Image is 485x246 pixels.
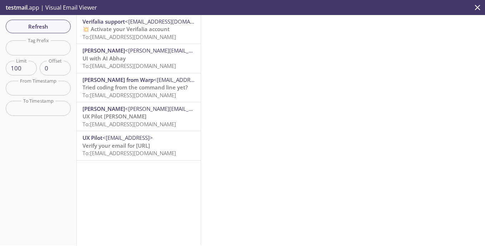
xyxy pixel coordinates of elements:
[6,4,27,11] span: testmail
[82,92,176,99] span: To: [EMAIL_ADDRESS][DOMAIN_NAME]
[82,33,176,40] span: To: [EMAIL_ADDRESS][DOMAIN_NAME]
[82,134,102,141] span: UX Pilot
[154,76,246,83] span: <[EMAIL_ADDRESS][DOMAIN_NAME]>
[77,102,201,131] div: [PERSON_NAME]<[PERSON_NAME][EMAIL_ADDRESS]>UX Pilot [PERSON_NAME]To:[EMAIL_ADDRESS][DOMAIN_NAME]
[82,120,176,128] span: To: [EMAIL_ADDRESS][DOMAIN_NAME]
[82,18,125,25] span: Verifalia support
[82,113,146,120] span: UX Pilot [PERSON_NAME]
[125,47,216,54] span: <[PERSON_NAME][EMAIL_ADDRESS]>
[82,84,188,91] span: Tried coding from the command line yet?
[6,20,71,33] button: Refresh
[77,44,201,73] div: [PERSON_NAME]<[PERSON_NAME][EMAIL_ADDRESS]>UI with AI AbhayTo:[EMAIL_ADDRESS][DOMAIN_NAME]
[77,15,201,44] div: Verifalia support<[EMAIL_ADDRESS][DOMAIN_NAME]>💥 Activate your Verifalia accountTo:[EMAIL_ADDRESS...
[82,105,125,112] span: [PERSON_NAME]
[102,134,153,141] span: <[EMAIL_ADDRESS]>
[82,55,126,62] span: UI with AI Abhay
[82,76,154,83] span: [PERSON_NAME] from Warp
[77,131,201,160] div: UX Pilot<[EMAIL_ADDRESS]>Verify your email for [URL]To:[EMAIL_ADDRESS][DOMAIN_NAME]
[125,105,216,112] span: <[PERSON_NAME][EMAIL_ADDRESS]>
[82,149,176,157] span: To: [EMAIL_ADDRESS][DOMAIN_NAME]
[82,142,150,149] span: Verify your email for [URL]
[82,62,176,69] span: To: [EMAIL_ADDRESS][DOMAIN_NAME]
[77,15,201,161] nav: emails
[82,25,170,33] span: 💥 Activate your Verifalia account
[82,47,125,54] span: [PERSON_NAME]
[77,73,201,102] div: [PERSON_NAME] from Warp<[EMAIL_ADDRESS][DOMAIN_NAME]>Tried coding from the command line yet?To:[E...
[11,22,65,31] span: Refresh
[125,18,217,25] span: <[EMAIL_ADDRESS][DOMAIN_NAME]>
